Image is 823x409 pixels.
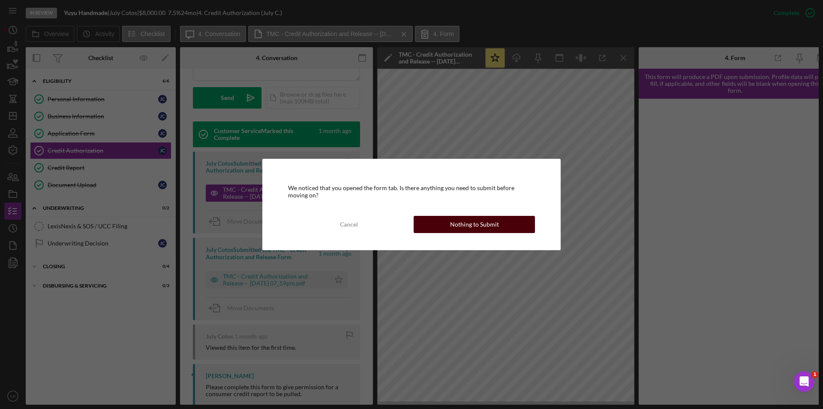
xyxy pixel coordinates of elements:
div: Nothing to Submit [450,216,499,233]
div: We noticed that you opened the form tab. Is there anything you need to submit before moving on? [288,185,535,198]
button: Nothing to Submit [414,216,535,233]
iframe: Intercom live chat [794,371,814,392]
button: Cancel [288,216,409,233]
span: 1 [811,371,818,378]
div: Cancel [340,216,358,233]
